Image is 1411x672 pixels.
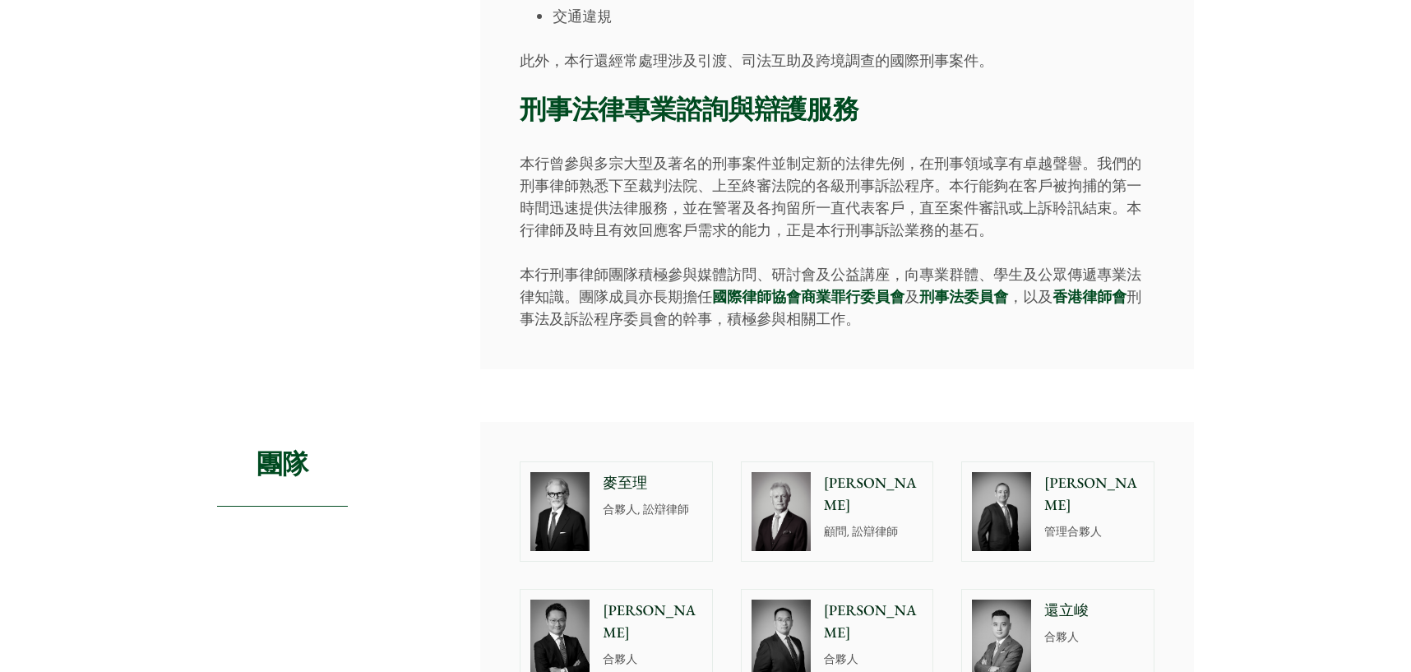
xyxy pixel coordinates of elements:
strong: 刑事法律專業諮詢與辯護服務 [520,92,858,127]
p: 管理合夥人 [1044,523,1144,540]
a: 商業罪行委員會 [801,287,904,306]
p: 此外，本行還經常處理涉及引渡、司法互助及跨境調查的國際刑事案件。 [520,49,1154,72]
a: 麥至理 合夥人, 訟辯律師 [520,461,713,562]
p: 本行曾參與多宗大型及著名的刑事案件並制定新的法律先例，在刑事領域享有卓越聲譽。我們的刑事律師熟悉下至裁判法院、上至終審法院的各級刑事訴訟程序。本行能夠在客戶被拘捕的第一時間迅速提供法律服務，並在... [520,152,1154,241]
p: 合夥人 [824,651,923,668]
p: 麥至理 [603,472,702,494]
p: 合夥人 [1044,628,1144,646]
a: 國際律師協會 [712,287,801,306]
a: 刑事法委員會 [919,287,1008,306]
p: [PERSON_NAME] [824,600,923,644]
h2: 團隊 [217,422,348,507]
p: 還立峻 [1044,600,1144,622]
a: [PERSON_NAME] 管理合夥人 [961,461,1154,562]
p: [PERSON_NAME] [824,472,923,517]
p: 合夥人, 訟辯律師 [603,501,702,518]
li: 交通違規 [553,5,1154,27]
p: 合夥人 [603,651,702,668]
p: 顧問, 訟辯律師 [824,523,923,540]
p: [PERSON_NAME] [603,600,702,644]
p: [PERSON_NAME] [1044,472,1144,517]
a: [PERSON_NAME] 顧問, 訟辯律師 [741,461,934,562]
p: 本行刑事律師團隊積極參與媒體訪問、研討會及公益講座，向專業群體、學生及公眾傳遞專業法律知識。團隊成員亦長期擔任 及 ，以及 刑事法及訴訟程序委員會的幹事，積極參與相關工作。 [520,263,1154,330]
a: 香港律師會 [1052,287,1126,306]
